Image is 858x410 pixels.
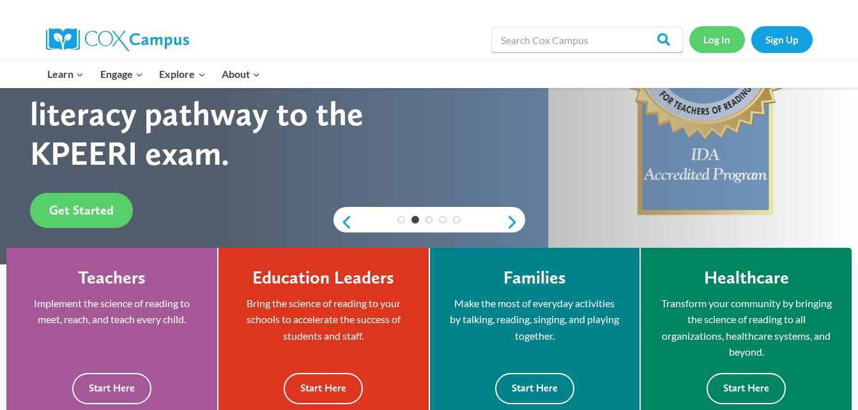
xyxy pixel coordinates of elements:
[151,61,214,87] button: Child menu of Explore
[26,295,198,328] p: Implement the science of reading to meet, reach, and teach every child.
[30,193,133,228] a: Get Started
[411,216,419,224] a: 2
[252,267,394,289] h4: Education Leaders
[425,216,433,224] a: 3
[333,215,353,230] a: previous
[449,295,621,344] p: Make the most of everyday activities by talking, reading, singing, and playing together.
[503,267,566,289] h4: Families
[284,373,363,404] button: Start Here
[689,26,745,52] a: Log In
[751,26,813,52] a: Sign Up
[40,61,93,87] button: Child menu of Learn
[439,216,447,224] a: 4
[238,295,410,344] p: Bring the science of reading to your schools to accelerate the success of students and staff.
[333,209,525,235] div: content slider buttons
[78,267,146,289] h4: Teachers
[92,61,151,87] button: Child menu of Engage
[40,61,268,87] nav: Primary Navigation
[506,215,525,230] a: next
[660,295,832,360] p: Transform your community by bringing the science of reading to all organizations, healthcare syst...
[46,28,189,51] img: Cox Campus
[49,202,114,218] span: Get Started
[453,216,461,224] a: 5
[213,61,268,87] button: Child menu of About
[495,373,574,404] button: Start Here
[689,26,813,52] nav: Secondary Navigation
[72,373,151,404] button: Start Here
[704,267,789,289] h4: Healthcare
[707,373,786,404] button: Start Here
[397,216,405,224] a: 1
[491,27,683,52] input: Search Cox Campus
